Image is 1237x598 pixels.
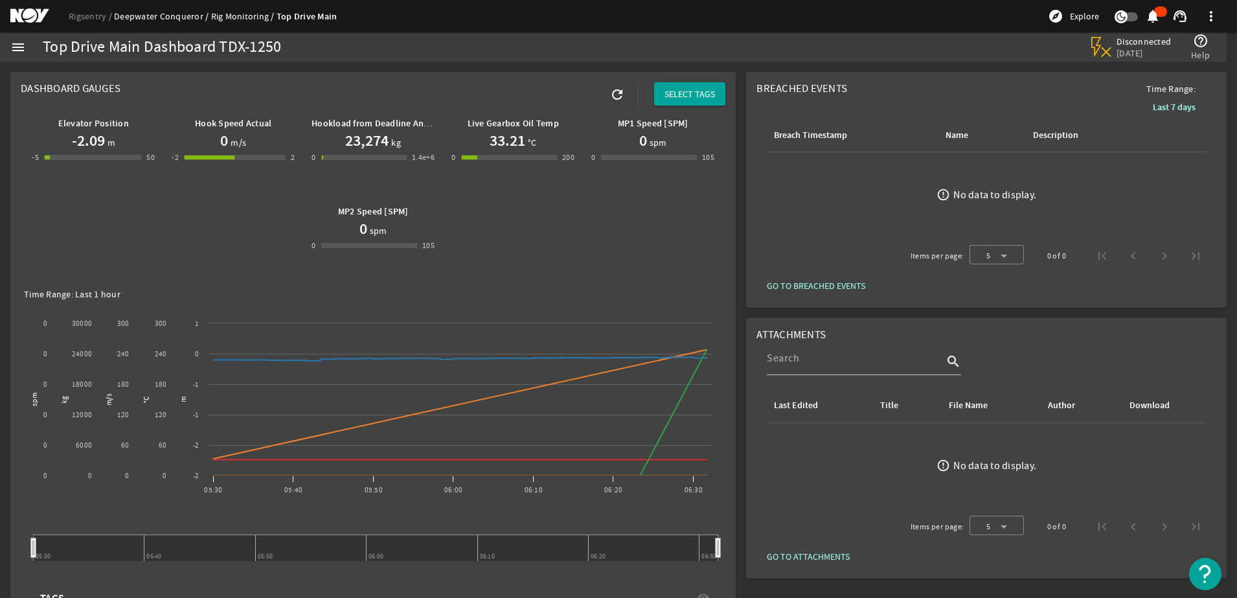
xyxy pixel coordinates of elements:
[312,151,315,164] div: 0
[949,398,988,413] div: File Name
[880,398,898,413] div: Title
[1047,249,1066,262] div: 0 of 0
[193,410,199,420] text: -1
[60,395,69,404] text: kg
[451,151,455,164] div: 0
[72,130,105,151] h1: -2.09
[525,136,537,149] span: °C
[10,40,26,55] mat-icon: menu
[1046,398,1112,413] div: Author
[211,10,277,22] a: Rig Monitoring
[195,319,199,328] text: 1
[43,410,47,420] text: 0
[490,130,525,151] h1: 33.21
[1070,10,1099,23] span: Explore
[32,151,39,164] div: -5
[911,520,964,533] div: Items per page:
[155,380,167,389] text: 180
[767,279,865,292] span: GO TO BREACHED EVENTS
[104,393,114,406] text: m/s
[772,398,863,413] div: Last Edited
[43,349,47,359] text: 0
[756,82,847,95] span: Breached Events
[193,441,199,450] text: -2
[338,205,409,218] b: MP2 Speed [SPM]
[525,485,543,495] text: 06:10
[654,82,725,106] button: SELECT TAGS
[21,82,120,95] span: Dashboard Gauges
[359,218,367,239] h1: 0
[195,117,271,130] b: Hook Speed Actual
[444,485,462,495] text: 06:00
[618,117,688,130] b: MP1 Speed [SPM]
[389,136,401,149] span: kg
[944,128,1015,143] div: Name
[163,471,166,481] text: 0
[43,41,281,54] div: Top Drive Main Dashboard TDX-1250
[953,459,1036,472] div: No data to display.
[43,471,47,481] text: 0
[367,224,387,237] span: spm
[228,136,246,149] span: m/s
[767,550,850,563] span: GO TO ATTACHMENTS
[58,117,129,130] b: Elevator Position
[756,328,826,341] span: Attachments
[195,349,199,359] text: 0
[639,130,647,151] h1: 0
[422,239,435,252] div: 105
[312,239,315,252] div: 0
[146,151,155,164] div: 50
[88,471,92,481] text: 0
[953,189,1036,201] div: No data to display.
[1191,49,1210,62] span: Help
[155,349,167,359] text: 240
[142,396,152,403] text: °C
[76,441,92,450] text: 6000
[72,380,92,389] text: 18000
[43,319,47,328] text: 0
[1193,33,1209,49] mat-icon: help_outline
[312,117,442,130] b: Hookload from Deadline Anchor
[1048,398,1075,413] div: Author
[946,128,968,143] div: Name
[756,274,876,297] button: GO TO BREACHED EVENTS
[756,545,860,568] button: GO TO ATTACHMENTS
[1117,36,1172,47] span: Disconnected
[72,410,92,420] text: 12000
[1172,8,1188,24] mat-icon: support_agent
[911,249,964,262] div: Items per page:
[562,151,574,164] div: 200
[291,151,295,164] div: 2
[1196,1,1227,32] button: more_vert
[936,459,950,472] mat-icon: error_outline
[155,410,167,420] text: 120
[774,398,818,413] div: Last Edited
[365,485,383,495] text: 05:50
[69,10,114,22] a: Rigsentry
[117,380,130,389] text: 180
[1117,47,1172,59] span: [DATE]
[179,397,188,402] text: m
[609,87,625,102] mat-icon: refresh
[1033,128,1078,143] div: Description
[947,398,1030,413] div: File Name
[1145,8,1161,24] mat-icon: notifications
[1048,8,1063,24] mat-icon: explore
[121,441,130,450] text: 60
[117,319,130,328] text: 300
[155,319,167,328] text: 300
[117,410,130,420] text: 120
[345,130,389,151] h1: 23,274
[1189,558,1221,590] button: Open Resource Center
[1142,95,1206,119] button: Last 7 days
[284,485,302,495] text: 05:40
[72,319,92,328] text: 30000
[172,151,179,164] div: -2
[114,10,211,22] a: Deepwater Conqueror
[772,128,928,143] div: Breach Timestamp
[604,485,622,495] text: 06:20
[685,485,703,495] text: 06:30
[1129,398,1170,413] div: Download
[1047,520,1066,533] div: 0 of 0
[105,136,115,149] span: m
